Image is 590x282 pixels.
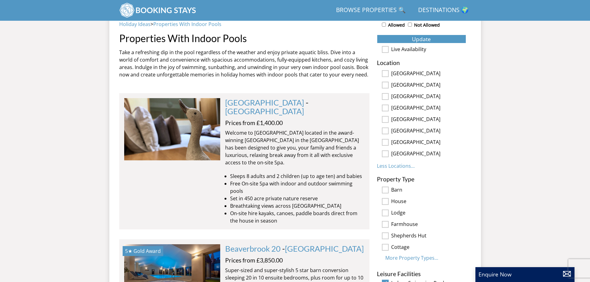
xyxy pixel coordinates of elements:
a: Destinations 🌍 [416,3,471,17]
label: [GEOGRAPHIC_DATA] [391,128,466,135]
label: Live Availability [391,46,466,53]
a: Less Locations... [377,163,415,169]
label: [GEOGRAPHIC_DATA] [391,71,466,77]
h1: Properties With Indoor Pools [119,33,369,44]
span: - [282,244,364,253]
span: > [151,21,153,28]
img: arty_goose_2019.original.jpg [124,98,220,160]
img: BookingStays [119,2,197,18]
li: Free On-site Spa with indoor and outdoor swimming pools [230,180,365,195]
label: [GEOGRAPHIC_DATA] [391,93,466,100]
span: Beaverbrook 20 has been awarded a Gold Award by Visit England [133,248,161,254]
p: Take a refreshing dip in the pool regardless of the weather and enjoy private aquatic bliss. Dive... [119,49,369,78]
label: House [391,198,466,205]
span: Update [412,35,431,43]
h3: Property Type [377,176,466,182]
a: Properties With Indoor Pools [153,21,221,28]
div: More Property Types... [377,254,466,262]
label: [GEOGRAPHIC_DATA] [391,139,466,146]
button: Update [377,35,466,43]
label: [GEOGRAPHIC_DATA] [391,151,466,158]
p: Welcome to [GEOGRAPHIC_DATA] located in the award-winning [GEOGRAPHIC_DATA] in the [GEOGRAPHIC_DA... [225,129,365,166]
h3: Prices from £1,400.00 [225,119,365,126]
label: [GEOGRAPHIC_DATA] [391,82,466,89]
a: [GEOGRAPHIC_DATA] [225,98,304,107]
label: [GEOGRAPHIC_DATA] [391,105,466,112]
li: Breathtaking views across [GEOGRAPHIC_DATA] [230,202,365,210]
h3: Location [377,59,466,66]
label: [GEOGRAPHIC_DATA] [391,116,466,123]
li: Set in 450 acre private nature reserve [230,195,365,202]
p: Enquire Now [479,270,571,278]
h5: Leisure Facilities [377,271,466,277]
a: [GEOGRAPHIC_DATA] [225,106,304,116]
li: Sleeps 8 adults and 2 children (up to age ten) and babies [230,172,365,180]
li: On-site hire kayaks, canoes, paddle boards direct from the house in season [230,210,365,224]
span: Beaverbrook 20 has a 5 star rating under the Quality in Tourism Scheme [125,248,132,254]
label: Barn [391,187,466,194]
label: Cottage [391,244,466,251]
a: Browse Properties 🔍 [334,3,408,17]
h3: Prices from £3,850.00 [225,257,365,263]
label: Shepherds Hut [391,233,466,240]
a: Holiday Ideas [119,21,151,28]
a: Beaverbrook 20 [225,244,281,253]
span: - [225,98,308,116]
label: Farmhouse [391,221,466,228]
a: [GEOGRAPHIC_DATA] [285,244,364,253]
label: Allowed [388,22,405,28]
label: Not Allowed [414,22,440,28]
label: Lodge [391,210,466,217]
